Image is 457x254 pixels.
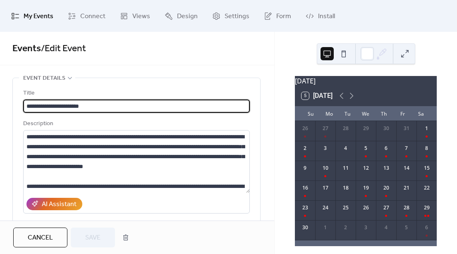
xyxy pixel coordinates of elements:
button: AI Assistant [26,198,82,210]
div: 26 [301,125,309,132]
button: Cancel [13,228,67,247]
div: 19 [362,184,370,192]
div: 22 [423,184,431,192]
div: 2 [301,145,309,152]
span: Views [132,10,150,23]
div: 30 [301,224,309,231]
div: 3 [322,145,329,152]
div: 29 [362,125,370,132]
div: 6 [383,145,390,152]
div: 2 [342,224,349,231]
div: 4 [342,145,349,152]
div: 9 [301,164,309,172]
a: Events [12,40,41,58]
div: Sa [412,106,430,121]
span: Install [318,10,335,23]
span: Connect [80,10,105,23]
div: 5 [362,145,370,152]
div: 16 [301,184,309,192]
div: Th [375,106,393,121]
span: / Edit Event [41,40,86,58]
div: [DATE] [295,76,437,86]
a: Connect [62,3,112,28]
div: 26 [362,204,370,211]
div: 11 [342,164,349,172]
div: 30 [383,125,390,132]
span: Cancel [28,233,53,243]
a: Design [158,3,204,28]
div: 3 [362,224,370,231]
a: Form [258,3,297,28]
div: 13 [383,164,390,172]
button: 5[DATE] [299,90,335,102]
span: My Events [24,10,53,23]
div: 27 [322,125,329,132]
div: 4 [383,224,390,231]
span: Design [177,10,198,23]
div: 6 [423,224,431,231]
div: 31 [403,125,410,132]
div: 17 [322,184,329,192]
div: AI Assistant [42,199,77,209]
div: Tu [338,106,357,121]
div: We [357,106,375,121]
a: My Events [5,3,60,28]
div: 23 [301,204,309,211]
div: Mo [320,106,338,121]
div: Description [23,119,248,129]
a: Settings [206,3,256,28]
div: 7 [403,145,410,152]
div: 27 [383,204,390,211]
div: 20 [383,184,390,192]
a: Install [299,3,341,28]
div: 1 [423,125,431,132]
span: Form [276,10,291,23]
div: 10 [322,164,329,172]
div: 28 [403,204,410,211]
div: 14 [403,164,410,172]
div: 18 [342,184,349,192]
div: 12 [362,164,370,172]
div: 21 [403,184,410,192]
div: Fr [393,106,412,121]
div: 15 [423,164,431,172]
div: 29 [423,204,431,211]
div: 5 [403,224,410,231]
div: 24 [322,204,329,211]
a: Views [114,3,156,28]
div: 1 [322,224,329,231]
div: 8 [423,145,431,152]
div: 25 [342,204,349,211]
div: Title [23,88,248,98]
div: 28 [342,125,349,132]
div: Su [301,106,320,121]
span: Event details [23,74,65,83]
span: Settings [225,10,249,23]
